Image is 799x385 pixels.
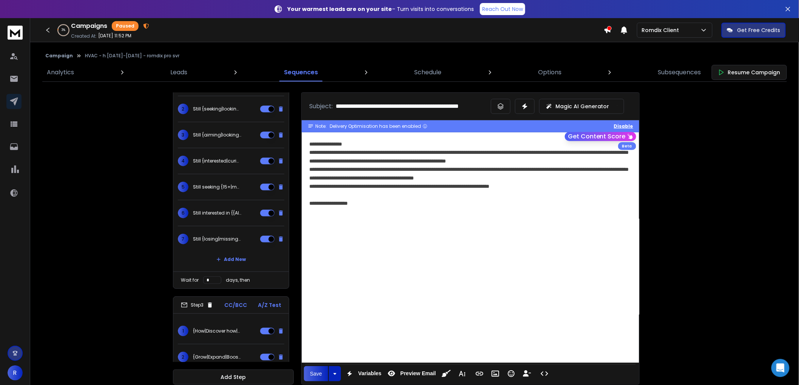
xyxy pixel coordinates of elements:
[712,65,787,80] button: Resume Campaign
[455,366,469,381] button: More Text
[287,5,392,13] strong: Your warmest leads are on your site
[193,132,241,138] p: Still {aiming|looking|hoping} to fill your HVAC schedule in {{City}}?
[8,365,23,380] button: R
[520,366,534,381] button: Insert Unsubscribe Link
[614,123,633,129] button: Disable
[12,20,18,26] img: website_grey.svg
[193,236,241,242] p: Still {losing|missing|losing out on} HVAC customers in {{City}}?
[178,234,188,244] span: 7
[62,28,65,32] p: 3 %
[472,366,487,381] button: Insert Link (Ctrl+K)
[178,208,188,218] span: 6
[85,53,179,59] p: HVAC - h [DATE]-[DATE] - romdix pro svr
[47,68,74,77] p: Analytics
[309,102,333,111] p: Subject:
[71,33,97,39] p: Created At:
[315,123,327,129] span: Note:
[284,68,318,77] p: Sequences
[45,53,73,59] button: Campaign
[224,301,247,309] p: CC/BCC
[112,21,139,31] div: Paused
[178,326,188,336] span: 1
[534,63,566,81] a: Options
[193,184,241,190] p: Still seeking {15+|more than 15|15 or more} HVAC opportunities in {{City}}?
[737,26,780,34] p: Get Free Credits
[178,352,188,362] span: 2
[71,21,107,31] h1: Campaigns
[279,63,322,81] a: Sequences
[618,142,636,150] div: Beta
[330,123,428,129] div: Delivery Optimisation has been enabled
[415,68,442,77] p: Schedule
[504,366,518,381] button: Emoticons
[771,359,790,377] div: Open Intercom Messenger
[178,130,188,140] span: 3
[98,33,131,39] p: [DATE] 11:52 PM
[399,370,437,377] span: Preview Email
[173,48,289,289] li: Step2CC/BCCA/Z Test1Still {keen|interested|eager} in 15+ HVAC leads in {{City}}?2Still {seeking|l...
[565,132,636,141] button: Get Content Score
[193,210,241,216] p: Still interested in {{AI-driven|AI-based}} HVAC leads in {{City}}?
[193,106,241,112] p: Still {seeking|looking for|on the [PERSON_NAME] for} 15+ HVAC {opportunities|leads|chances} in {{...
[178,182,188,192] span: 5
[193,158,241,164] p: Still {interested|curious|keen|wanting} in 15+ HVAC leads in {{City}}?
[173,370,294,385] button: Add Step
[20,44,26,50] img: tab_domain_overview_orange.svg
[178,156,188,166] span: 4
[642,26,682,34] p: Romdix Client
[539,99,624,114] button: Magic AI Generator
[342,366,383,381] button: Variables
[555,103,609,110] p: Magic AI Generator
[210,252,252,267] button: Add New
[42,63,79,81] a: Analytics
[304,366,328,381] button: Save
[181,277,199,283] p: Wait for
[171,68,188,77] p: Leads
[439,366,453,381] button: Clean HTML
[83,44,127,49] div: Keywords by Traffic
[193,354,241,360] p: {Grow|Expand|Boost} your HVAC business with {15+|15 or more|at least 15} leads in {{City}}
[410,63,446,81] a: Schedule
[21,12,37,18] div: v 4.0.25
[178,104,188,114] span: 2
[480,3,525,15] a: Reach Out Now
[482,5,523,13] p: Reach Out Now
[226,277,250,283] p: days, then
[722,23,786,38] button: Get Free Credits
[181,302,213,308] div: Step 3
[166,63,192,81] a: Leads
[8,26,23,40] img: logo
[537,366,552,381] button: Code View
[538,68,561,77] p: Options
[287,5,474,13] p: – Turn visits into conversations
[75,44,81,50] img: tab_keywords_by_traffic_grey.svg
[20,20,54,26] div: Domain: [URL]
[488,366,503,381] button: Insert Image (Ctrl+P)
[193,328,241,334] p: {How|Discover how|Ways} our AI {system|platform|solution} can {boost|grow|scale} your HVAC busine...
[258,301,281,309] p: A/Z Test
[12,12,18,18] img: logo_orange.svg
[384,366,437,381] button: Preview Email
[357,370,383,377] span: Variables
[29,44,68,49] div: Domain Overview
[654,63,706,81] a: Subsequences
[658,68,701,77] p: Subsequences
